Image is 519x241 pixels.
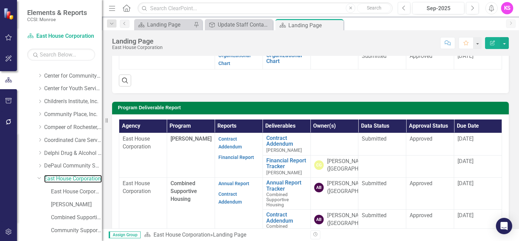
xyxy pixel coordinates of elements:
[496,218,512,234] div: Open Intercom Messenger
[112,37,163,45] div: Landing Page
[138,2,393,14] input: Search ClearPoint...
[3,7,16,20] img: ClearPoint Strategy
[310,155,358,178] td: Double-Click to Edit
[410,212,432,219] span: Approved
[327,180,382,195] div: [PERSON_NAME] ([GEOGRAPHIC_DATA])
[406,133,454,155] td: Double-Click to Edit
[218,53,251,66] a: Organizational Chart
[454,133,502,155] td: Double-Click to Edit
[112,45,163,50] div: East House Corporation
[136,20,192,29] a: Landing Page
[314,160,324,170] div: CG
[51,201,102,209] a: [PERSON_NAME]
[44,98,102,106] a: Children's Institute, Inc.
[27,49,95,61] input: Search Below...
[218,20,271,29] div: Update Staff Contacts and Website Link on Agency Landing Page
[51,227,102,235] a: Community Support Team
[44,72,102,80] a: Center for Community Alternatives
[44,149,102,157] a: Delphi Drug & Alcohol Council
[266,52,307,64] a: Organizational Chart
[362,212,387,219] span: Submitted
[266,158,307,170] a: Financial Report Tracker
[44,136,102,144] a: Coordinated Care Services Inc.
[266,135,307,147] a: Contract Addendum
[263,155,310,178] td: Double-Click to Edit Right Click for Context Menu
[266,223,289,239] span: Combined Supportive Housing
[144,231,305,239] div: »
[123,180,163,195] p: East House Corporation
[27,17,87,22] small: CCSI: Monroe
[207,20,271,29] a: Update Staff Contacts and Website Link on Agency Landing Page
[266,147,302,153] span: [PERSON_NAME]
[171,180,197,202] span: Combined Supportive Housing
[27,9,87,17] span: Elements & Reports
[51,214,102,222] a: Combined Supportive Housing
[213,231,246,238] div: Landing Page
[357,3,391,13] button: Search
[327,212,382,227] div: [PERSON_NAME] ([GEOGRAPHIC_DATA])
[44,162,102,170] a: DePaul Community Services, lnc.
[266,180,307,192] a: Annual Report Tracker
[218,191,242,205] a: Contract Addendum
[266,192,289,207] span: Combined Supportive Housing
[406,155,454,178] td: Double-Click to Edit
[458,135,473,142] span: [DATE]
[454,178,502,210] td: Double-Click to Edit
[454,50,502,69] td: Double-Click to Edit
[119,133,167,178] td: Double-Click to Edit
[501,2,513,14] button: KS
[415,4,462,13] div: Sep-2025
[310,133,358,155] td: Double-Click to Edit
[154,231,210,238] a: East House Corporation
[406,50,454,69] td: Double-Click to Edit
[367,5,381,11] span: Search
[410,135,432,142] span: Approved
[458,212,473,219] span: [DATE]
[263,133,310,155] td: Double-Click to Edit Right Click for Context Menu
[44,175,102,183] a: East House Corporation
[218,136,242,149] a: Contract Addendum
[362,180,387,187] span: Submitted
[147,20,192,29] div: Landing Page
[458,53,473,59] span: [DATE]
[314,183,324,192] div: AB
[266,212,307,224] a: Contract Addendum
[215,133,263,178] td: Double-Click to Edit
[263,50,310,69] td: Double-Click to Edit Right Click for Context Menu
[171,135,212,142] span: [PERSON_NAME]
[314,215,324,224] div: AB
[362,135,387,142] span: Submitted
[406,178,454,210] td: Double-Click to Edit
[458,180,473,187] span: [DATE]
[266,170,302,175] span: [PERSON_NAME]
[44,111,102,118] a: Community Place, Inc.
[51,188,102,196] a: East House Corporation (MCOMH Internal)
[310,50,358,69] td: Double-Click to Edit
[109,231,141,238] span: Assign Group
[358,155,406,178] td: Double-Click to Edit
[218,155,254,160] a: Financial Report
[218,181,249,186] a: Annual Report
[358,178,406,210] td: Double-Click to Edit
[123,135,163,151] p: East House Corporation
[454,155,502,178] td: Double-Click to Edit
[27,32,95,40] a: East House Corporation
[362,53,387,59] span: Submitted
[118,105,505,110] h3: Program Deliverable Report
[44,85,102,93] a: Center for Youth Services, Inc.
[458,158,473,164] span: [DATE]
[410,53,432,59] span: Approved
[310,178,358,210] td: Double-Click to Edit
[358,133,406,155] td: Double-Click to Edit
[410,180,432,187] span: Approved
[288,21,342,30] div: Landing Page
[327,158,382,173] div: [PERSON_NAME] ([GEOGRAPHIC_DATA])
[358,50,406,69] td: Double-Click to Edit
[44,124,102,131] a: Compeer of Rochester, Inc.
[263,178,310,210] td: Double-Click to Edit Right Click for Context Menu
[412,2,464,14] button: Sep-2025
